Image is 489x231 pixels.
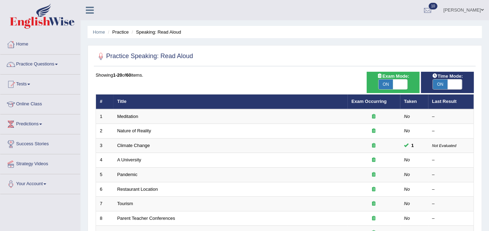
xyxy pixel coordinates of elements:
div: – [432,113,470,120]
em: No [404,187,410,192]
td: 5 [96,168,113,182]
em: No [404,172,410,177]
b: 1-20 [113,72,122,78]
div: Exam occurring question [352,186,397,193]
div: Exam occurring question [352,142,397,149]
em: No [404,114,410,119]
a: Home [0,35,80,52]
h2: Practice Speaking: Read Aloud [96,51,193,62]
a: Online Class [0,94,80,112]
div: – [432,186,470,193]
em: No [404,128,410,133]
th: # [96,94,113,109]
div: Exam occurring question [352,215,397,222]
a: Meditation [117,114,138,119]
a: Strategy Videos [0,154,80,172]
a: Parent Teacher Conferences [117,216,175,221]
a: Tests [0,75,80,92]
th: Title [113,94,348,109]
td: 8 [96,211,113,226]
div: Exam occurring question [352,128,397,134]
a: Restaurant Location [117,187,158,192]
em: No [404,201,410,206]
td: 1 [96,109,113,124]
span: Exam Mode: [374,72,412,80]
td: 4 [96,153,113,168]
span: Time Mode: [429,72,466,80]
small: Not Evaluated [432,143,456,148]
div: – [432,157,470,163]
td: 6 [96,182,113,197]
div: Exam occurring question [352,113,397,120]
span: 10 [429,3,438,9]
a: Practice Questions [0,55,80,72]
li: Speaking: Read Aloud [130,29,181,35]
b: 60 [126,72,131,78]
td: 2 [96,124,113,139]
a: Exam Occurring [352,99,387,104]
div: Showing of items. [96,72,474,78]
a: Success Stories [0,134,80,152]
a: Nature of Reality [117,128,151,133]
th: Last Result [428,94,474,109]
span: ON [433,79,447,89]
li: Practice [106,29,129,35]
a: Predictions [0,114,80,132]
a: Climate Change [117,143,150,148]
a: Your Account [0,174,80,192]
div: – [432,128,470,134]
span: You can still take this question [409,142,417,149]
div: Exam occurring question [352,157,397,163]
a: Home [93,29,105,35]
a: A University [117,157,142,162]
div: – [432,215,470,222]
div: Show exams occurring in exams [367,72,420,93]
td: 3 [96,138,113,153]
span: ON [379,79,393,89]
div: Exam occurring question [352,171,397,178]
td: 7 [96,197,113,211]
div: – [432,171,470,178]
em: No [404,216,410,221]
a: Pandemic [117,172,138,177]
th: Taken [400,94,428,109]
a: Tourism [117,201,133,206]
em: No [404,157,410,162]
div: – [432,201,470,207]
div: Exam occurring question [352,201,397,207]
